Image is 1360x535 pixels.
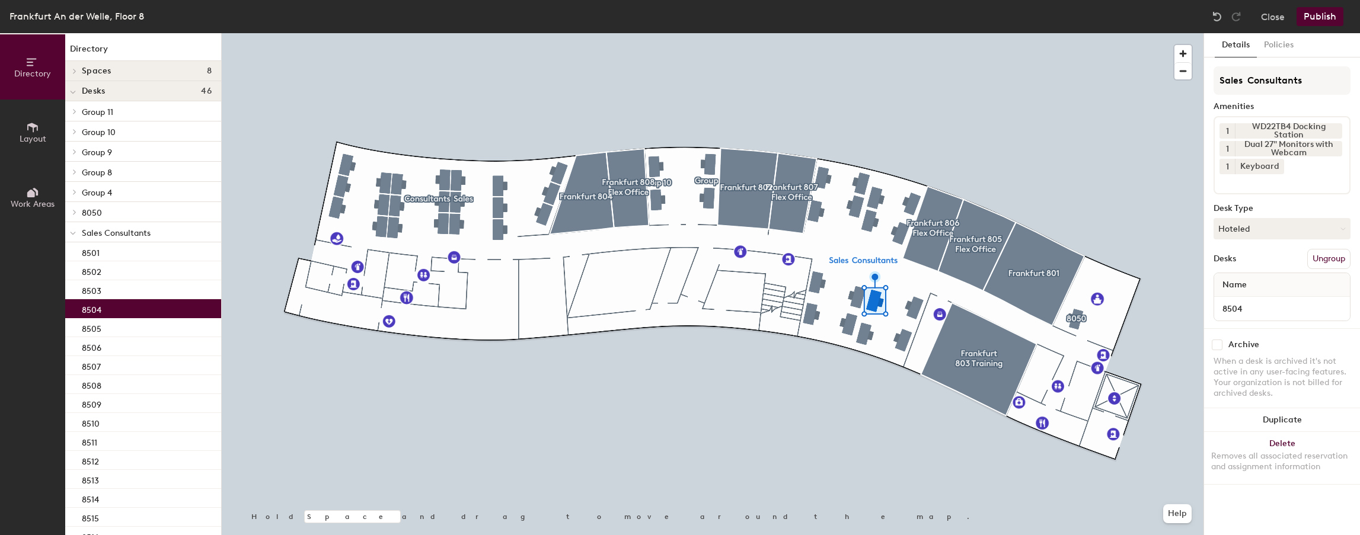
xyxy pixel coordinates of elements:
p: 8509 [82,396,101,410]
p: 8502 [82,264,101,277]
span: Group 9 [82,148,112,158]
button: 1 [1219,159,1235,174]
span: Group 4 [82,188,112,198]
button: Close [1261,7,1285,26]
span: Sales Consultants [82,228,151,238]
p: 8507 [82,358,101,372]
div: Removes all associated reservation and assignment information [1211,451,1353,472]
button: 1 [1219,141,1235,156]
p: 8505 [82,321,101,334]
span: 1 [1226,143,1229,155]
span: 1 [1226,161,1229,173]
img: Undo [1211,11,1223,23]
input: Unnamed desk [1217,300,1348,317]
button: Hoteled [1214,218,1351,239]
div: Desk Type [1214,204,1351,213]
button: Duplicate [1204,408,1360,432]
div: Frankfurt An der Welle, Floor 8 [9,9,144,24]
span: Directory [14,69,51,79]
span: 1 [1226,125,1229,137]
p: 8508 [82,377,101,391]
span: 46 [201,87,212,96]
p: 8506 [82,339,101,353]
div: Dual 27" Monitors with Webcam [1235,141,1342,156]
div: When a desk is archived it's not active in any user-facing features. Your organization is not bil... [1214,356,1351,399]
button: 1 [1219,123,1235,139]
span: Group 10 [82,127,116,137]
span: Name [1217,274,1253,296]
span: Desks [82,87,105,96]
p: 8501 [82,245,100,258]
button: DeleteRemoves all associated reservation and assignment information [1204,432,1360,484]
span: Layout [20,134,46,144]
span: Group 8 [82,168,112,178]
p: 8514 [82,491,99,505]
div: Amenities [1214,102,1351,111]
button: Help [1163,504,1192,523]
h1: Directory [65,43,221,61]
p: 8515 [82,510,99,524]
p: 8504 [82,302,101,315]
span: Group 11 [82,107,113,117]
p: 8511 [82,434,97,448]
button: Policies [1257,33,1301,57]
div: WD22TB4 Docking Station [1235,123,1342,139]
button: Ungroup [1307,249,1351,269]
span: 8 [207,66,212,76]
p: 8510 [82,415,100,429]
span: Work Areas [11,199,55,209]
p: 8503 [82,283,101,296]
p: 8513 [82,472,99,486]
div: Keyboard [1235,159,1284,174]
div: Desks [1214,254,1236,264]
div: Archive [1228,340,1259,350]
p: 8512 [82,453,99,467]
img: Redo [1230,11,1242,23]
button: Publish [1297,7,1343,26]
span: Spaces [82,66,111,76]
button: Details [1215,33,1257,57]
span: 8050 [82,208,102,218]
